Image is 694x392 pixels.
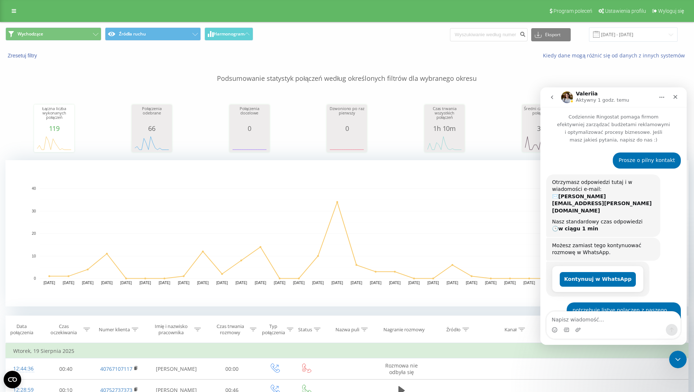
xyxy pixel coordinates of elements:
[658,8,684,14] span: Wyloguj się
[426,132,463,154] svg: A chart.
[385,362,418,376] span: Rozmowa nie odbyła się
[447,281,458,285] text: [DATE]
[427,281,439,285] text: [DATE]
[531,28,571,41] button: Eksport
[312,281,324,285] text: [DATE]
[32,186,36,191] text: 40
[32,231,36,235] text: 20
[231,132,268,154] svg: A chart.
[408,281,420,285] text: [DATE]
[6,344,689,358] td: Wtorek, 19 Sierpnia 2025
[147,358,206,380] td: [PERSON_NAME]
[504,281,516,285] text: [DATE]
[139,281,151,285] text: [DATE]
[4,371,21,388] button: Open CMP widget
[206,358,258,380] td: 00:00
[32,254,36,258] text: 10
[370,281,382,285] text: [DATE]
[159,281,170,285] text: [DATE]
[466,281,477,285] text: [DATE]
[214,31,244,37] span: Harmonogram
[134,125,170,132] div: 66
[540,87,687,345] iframe: Intercom live chat
[216,281,228,285] text: [DATE]
[450,28,528,41] input: Wyszukiwanie według numeru
[524,281,535,285] text: [DATE]
[197,281,209,285] text: [DATE]
[389,281,401,285] text: [DATE]
[36,125,72,132] div: 119
[543,52,689,59] a: Kiedy dane mogą różnić się od danych z innych systemów
[293,281,305,285] text: [DATE]
[426,125,463,132] div: 1h 10m
[231,106,268,125] div: Połączenia docelowe
[231,125,268,132] div: 0
[329,106,365,125] div: Dzwoniono po raz pierwszy
[331,281,343,285] text: [DATE]
[44,281,55,285] text: [DATE]
[669,351,687,368] iframe: Intercom live chat
[485,281,497,285] text: [DATE]
[255,281,266,285] text: [DATE]
[36,106,72,125] div: Łączna liczba wykonanych połączeń
[134,106,170,125] div: Połączenia odebrane
[120,281,132,285] text: [DATE]
[274,281,286,285] text: [DATE]
[36,132,72,154] div: A chart.
[329,132,365,154] svg: A chart.
[105,27,201,41] button: Źródła ruchu
[524,125,560,132] div: 36s
[298,327,312,333] div: Status
[329,125,365,132] div: 0
[18,31,43,37] span: Wychodzące
[5,59,689,83] p: Podsumowanie statystyk połączeń według określonych filtrów dla wybranego okresu
[63,281,74,285] text: [DATE]
[524,106,560,125] div: Średni czas trwania połączenia
[350,281,362,285] text: [DATE]
[205,27,253,41] button: Harmonogram
[212,323,248,336] div: Czas trwania rozmowy
[150,323,192,336] div: Imię i nazwisko pracownika
[524,132,560,154] div: A chart.
[236,281,247,285] text: [DATE]
[605,8,646,14] span: Ustawienia profilu
[554,8,592,14] span: Program poleceń
[5,27,101,41] button: Wychodzące
[6,323,37,336] div: Data połączenia
[134,132,170,154] svg: A chart.
[178,281,190,285] text: [DATE]
[40,358,92,380] td: 00:40
[504,327,517,333] div: Kanał
[5,160,689,306] svg: A chart.
[5,52,41,59] button: Zresetuj filtry
[446,327,461,333] div: Źródło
